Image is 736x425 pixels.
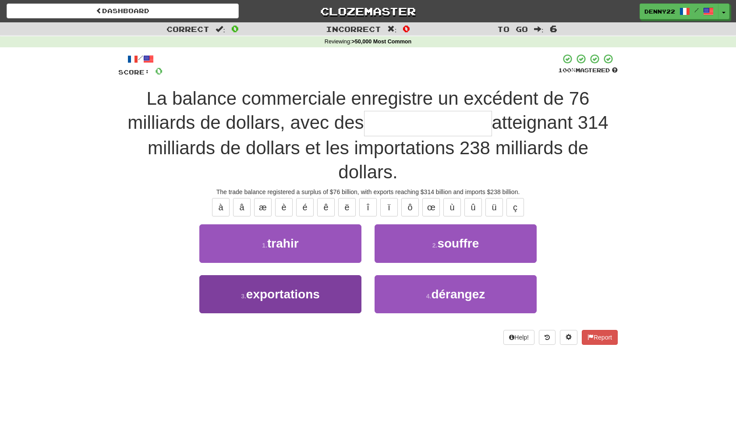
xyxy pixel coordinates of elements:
[296,198,314,216] button: é
[539,330,556,345] button: Round history (alt+y)
[375,275,537,313] button: 4.dérangez
[550,23,557,34] span: 6
[148,112,609,182] span: atteignant 314 milliards de dollars et les importations 238 milliards de dollars.
[558,67,576,74] span: 100 %
[431,287,485,301] span: dérangez
[155,65,163,76] span: 0
[275,198,293,216] button: è
[464,198,482,216] button: û
[485,198,503,216] button: ü
[403,23,410,34] span: 0
[254,198,272,216] button: æ
[359,198,377,216] button: î
[199,275,361,313] button: 3.exportations
[380,198,398,216] button: ï
[212,198,230,216] button: à
[432,242,438,249] small: 2 .
[437,237,479,250] span: souffre
[231,23,239,34] span: 0
[534,25,544,33] span: :
[7,4,239,18] a: Dashboard
[233,198,251,216] button: â
[640,4,718,19] a: Denny22 /
[338,198,356,216] button: ë
[375,224,537,262] button: 2.souffre
[506,198,524,216] button: ç
[426,293,432,300] small: 4 .
[422,198,440,216] button: œ
[644,7,675,15] span: Denny22
[503,330,534,345] button: Help!
[267,237,299,250] span: trahir
[401,198,419,216] button: ô
[317,198,335,216] button: ê
[118,68,150,76] span: Score:
[118,188,618,196] div: The trade balance registered a surplus of $76 billion, with exports reaching $314 billion and imp...
[387,25,397,33] span: :
[241,293,246,300] small: 3 .
[351,39,411,45] strong: >50,000 Most Common
[246,287,320,301] span: exportations
[216,25,225,33] span: :
[694,7,699,13] span: /
[252,4,484,19] a: Clozemaster
[443,198,461,216] button: ù
[558,67,618,74] div: Mastered
[262,242,267,249] small: 1 .
[127,88,589,133] span: La balance commerciale enregistre un excédent de 76 milliards de dollars, avec des
[199,224,361,262] button: 1.trahir
[497,25,528,33] span: To go
[326,25,381,33] span: Incorrect
[118,53,163,64] div: /
[582,330,618,345] button: Report
[166,25,209,33] span: Correct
